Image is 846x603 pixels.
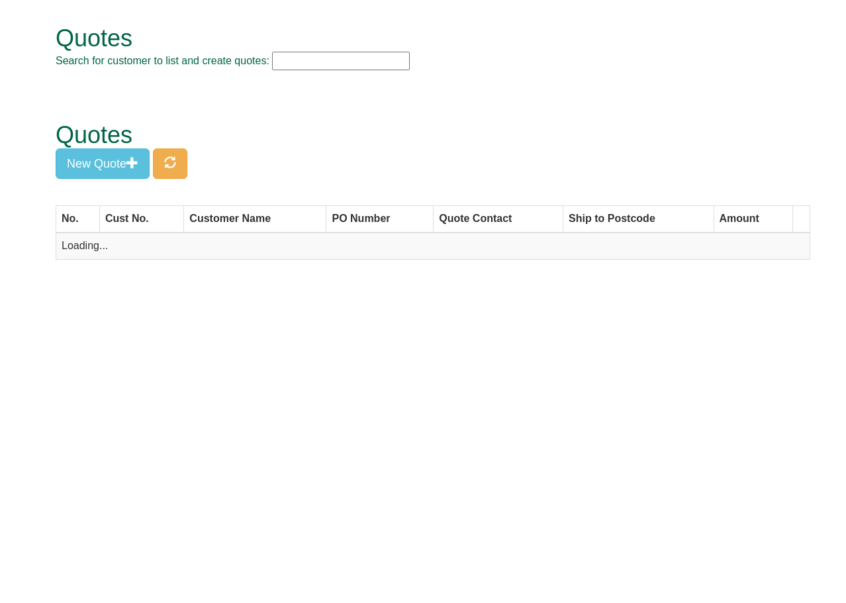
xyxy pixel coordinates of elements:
th: Quote Contact [434,206,563,233]
th: Cust No. [99,206,183,233]
button: New Quote [56,148,150,179]
th: No. [56,206,100,233]
th: Amount [714,206,792,233]
span: Search for customer to list and create quotes: [56,55,269,66]
th: PO Number [326,206,434,233]
td: Loading... [56,233,810,259]
h1: Quotes [56,122,761,148]
h1: Quotes [56,25,761,52]
th: Customer Name [184,206,326,233]
th: Ship to Postcode [563,206,714,233]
